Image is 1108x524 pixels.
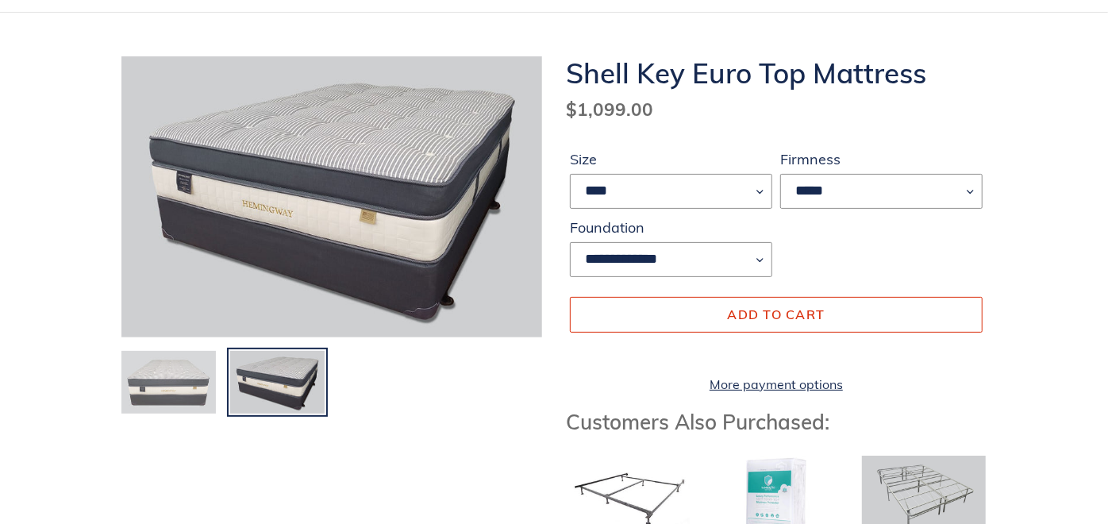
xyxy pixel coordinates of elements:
[570,148,772,170] label: Size
[570,375,983,394] a: More payment options
[229,349,326,416] img: Load image into Gallery viewer, Shell-key-euro-top-mattress-and-foundation-angled-view
[566,98,653,121] span: $1,099.00
[570,297,983,332] button: Add to cart
[120,349,217,416] img: Load image into Gallery viewer, Shell-key-euro-top-mattress-and-foundation
[727,306,825,322] span: Add to cart
[780,148,983,170] label: Firmness
[566,56,987,90] h1: Shell Key Euro Top Mattress
[570,217,772,238] label: Foundation
[566,410,987,434] h3: Customers Also Purchased:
